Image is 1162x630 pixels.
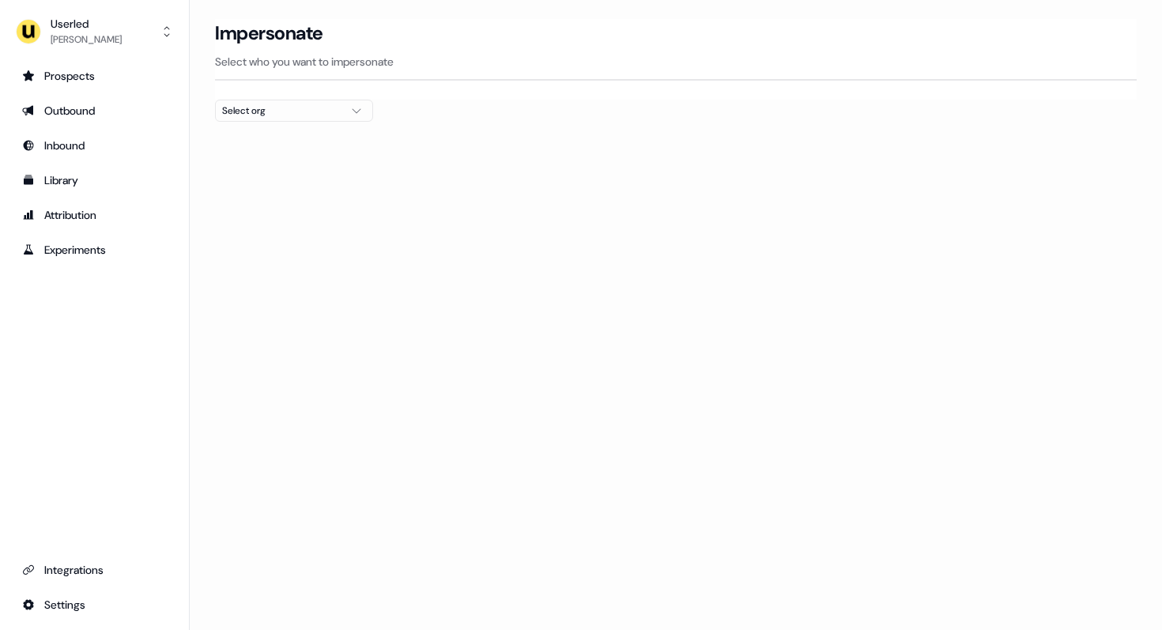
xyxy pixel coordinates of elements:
[51,32,122,47] div: [PERSON_NAME]
[13,557,176,583] a: Go to integrations
[51,16,122,32] div: Userled
[13,202,176,228] a: Go to attribution
[13,13,176,51] button: Userled[PERSON_NAME]
[215,21,323,45] h3: Impersonate
[215,54,1137,70] p: Select who you want to impersonate
[22,103,167,119] div: Outbound
[13,168,176,193] a: Go to templates
[22,562,167,578] div: Integrations
[22,138,167,153] div: Inbound
[13,237,176,262] a: Go to experiments
[22,597,167,613] div: Settings
[222,103,341,119] div: Select org
[13,133,176,158] a: Go to Inbound
[22,207,167,223] div: Attribution
[22,172,167,188] div: Library
[22,242,167,258] div: Experiments
[13,63,176,89] a: Go to prospects
[22,68,167,84] div: Prospects
[13,98,176,123] a: Go to outbound experience
[215,100,373,122] button: Select org
[13,592,176,617] a: Go to integrations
